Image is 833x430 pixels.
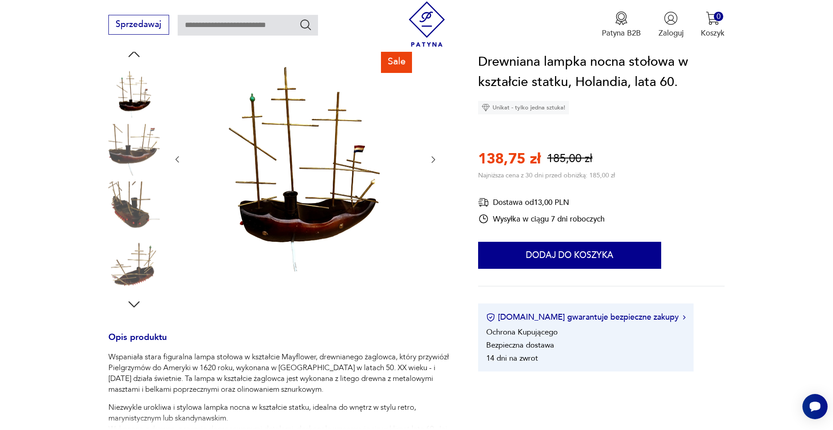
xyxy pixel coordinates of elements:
h3: Opis produktu [108,334,452,352]
p: Zaloguj [658,28,684,38]
h1: Drewniana lampka nocna stołowa w kształcie statku, Holandia, lata 60. [478,52,725,93]
button: 0Koszyk [701,11,725,38]
button: Szukaj [299,18,312,31]
img: Ikona medalu [614,11,628,25]
img: Ikona diamentu [482,104,490,112]
p: Patyna B2B [602,28,641,38]
div: 0 [714,12,723,21]
p: Wspaniała stara figuralna lampa stołowa w kształcie Mayflower, drewnianego żaglowca, który przywi... [108,352,452,395]
p: 185,00 zł [547,151,592,167]
p: Najniższa cena z 30 dni przed obniżką: 185,00 zł [478,171,615,180]
img: Ikona dostawy [478,197,489,208]
div: Wysyłka w ciągu 7 dni roboczych [478,214,605,225]
button: Patyna B2B [602,11,641,38]
a: Sprzedawaj [108,22,169,29]
img: Ikonka użytkownika [664,11,678,25]
iframe: Smartsupp widget button [802,394,828,419]
img: Zdjęcie produktu Drewniana lampka nocna stołowa w kształcie statku, Holandia, lata 60. [108,239,160,290]
li: Bezpieczna dostawa [486,340,554,351]
button: Zaloguj [658,11,684,38]
a: Ikona medaluPatyna B2B [602,11,641,38]
button: Dodaj do koszyka [478,242,661,269]
p: 138,75 zł [478,149,541,169]
img: Zdjęcie produktu Drewniana lampka nocna stołowa w kształcie statku, Holandia, lata 60. [108,124,160,175]
li: Ochrona Kupującego [486,327,558,338]
div: Dostawa od 13,00 PLN [478,197,605,208]
li: 14 dni na zwrot [486,353,538,364]
img: Patyna - sklep z meblami i dekoracjami vintage [404,1,450,47]
img: Zdjęcie produktu Drewniana lampka nocna stołowa w kształcie statku, Holandia, lata 60. [108,67,160,118]
p: Koszyk [701,28,725,38]
img: Zdjęcie produktu Drewniana lampka nocna stołowa w kształcie statku, Holandia, lata 60. [193,46,418,272]
img: Ikona certyfikatu [486,313,495,322]
img: Ikona koszyka [706,11,720,25]
button: [DOMAIN_NAME] gwarantuje bezpieczne zakupy [486,312,685,323]
img: Zdjęcie produktu Drewniana lampka nocna stołowa w kształcie statku, Holandia, lata 60. [108,181,160,233]
button: Sprzedawaj [108,15,169,35]
img: Ikona strzałki w prawo [683,315,685,320]
div: Sale [381,50,412,72]
div: Unikat - tylko jedna sztuka! [478,101,569,114]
